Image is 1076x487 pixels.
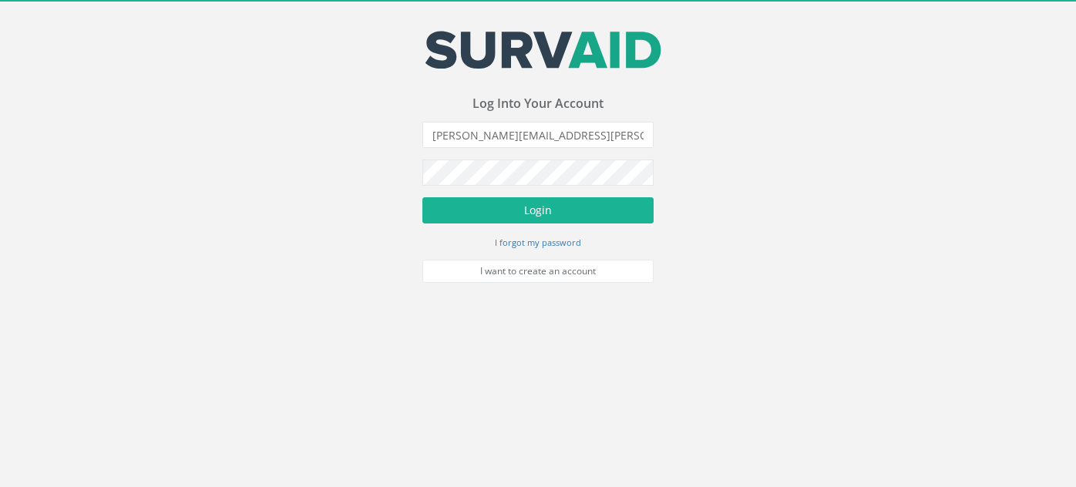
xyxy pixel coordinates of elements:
[422,260,654,283] a: I want to create an account
[422,122,654,148] input: Email
[495,237,581,248] small: I forgot my password
[422,197,654,223] button: Login
[495,235,581,249] a: I forgot my password
[422,97,654,111] h3: Log Into Your Account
